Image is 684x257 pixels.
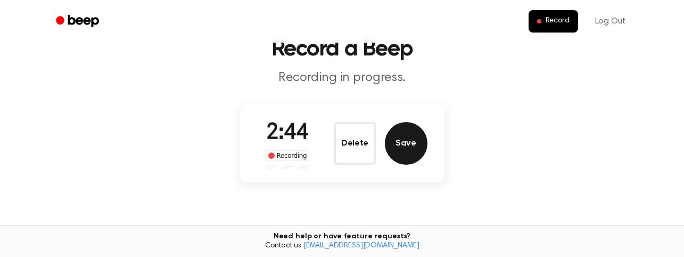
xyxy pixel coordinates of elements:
button: Delete Audio Record [334,122,376,165]
div: Recording [266,150,310,161]
span: Record [546,17,570,26]
button: Save Audio Record [385,122,427,165]
p: Recording in progress. [138,69,547,87]
button: Record [529,10,578,33]
a: [EMAIL_ADDRESS][DOMAIN_NAME] [303,242,419,250]
span: 2:44 [266,122,309,144]
span: Contact us [6,242,678,251]
a: Beep [48,11,109,32]
h1: Record a Beep [70,38,615,61]
a: Log Out [584,9,636,34]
